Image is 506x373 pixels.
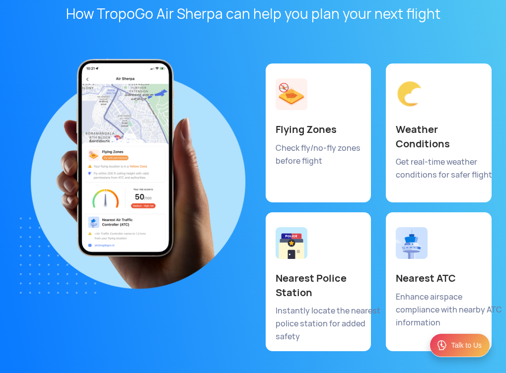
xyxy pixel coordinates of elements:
p: Weather Conditions [396,123,492,151]
img: search_icon [20,59,246,294]
p: How TropoGo Air Sherpa can help you plan your next flight [20,4,487,24]
p: Enhance airspace compliance with nearby ATC information [396,291,505,329]
img: ic_Support.svg [436,339,448,351]
p: Get real-time weather conditions for safer flight [396,156,505,182]
img: Flying Zones [276,78,307,110]
img: Nearest ATC [396,227,428,259]
img: Weather Conditions [396,78,428,110]
p: Check fly/no-fly zones before flight [276,142,385,168]
p: Instantly locate the nearest police station for added safety [276,305,385,343]
p: Nearest Police Station [276,271,371,300]
div: Talk to Us [451,340,482,350]
p: Flying Zones [276,123,371,137]
p: Nearest ATC [396,271,492,286]
img: Nearest Police Station [276,227,307,259]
